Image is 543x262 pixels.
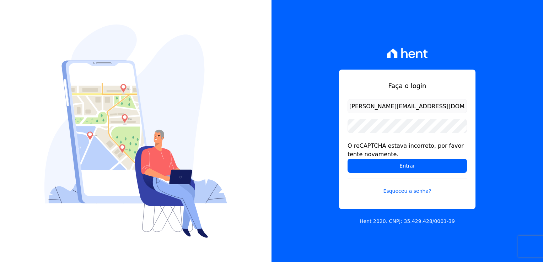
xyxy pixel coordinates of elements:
[348,99,467,113] input: Email
[44,24,227,238] img: Login
[348,159,467,173] input: Entrar
[360,218,455,225] p: Hent 2020. CNPJ: 35.429.428/0001-39
[348,81,467,91] h1: Faça o login
[348,142,467,159] div: O reCAPTCHA estava incorreto, por favor tente novamente.
[348,179,467,195] a: Esqueceu a senha?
